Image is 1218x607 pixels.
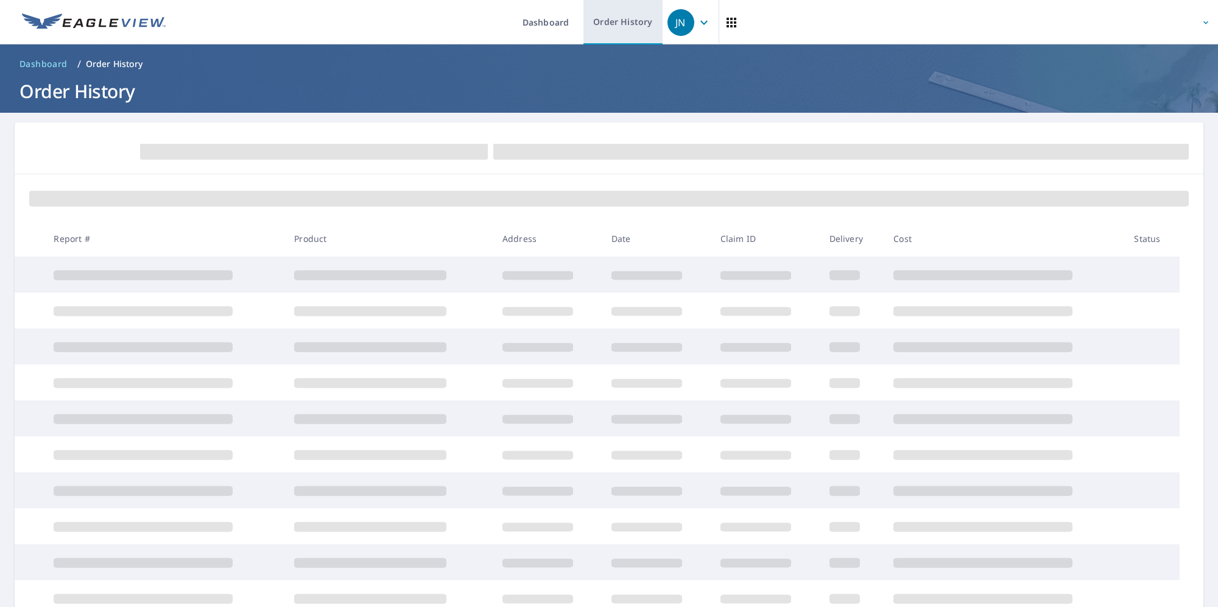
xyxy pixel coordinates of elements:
[86,58,143,70] p: Order History
[667,9,694,36] div: JN
[602,221,711,257] th: Date
[77,57,81,71] li: /
[711,221,820,257] th: Claim ID
[493,221,602,257] th: Address
[44,221,284,257] th: Report #
[15,79,1203,104] h1: Order History
[1124,221,1180,257] th: Status
[820,221,884,257] th: Delivery
[284,221,493,257] th: Product
[15,54,72,74] a: Dashboard
[19,58,68,70] span: Dashboard
[22,13,166,32] img: EV Logo
[884,221,1124,257] th: Cost
[15,54,1203,74] nav: breadcrumb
